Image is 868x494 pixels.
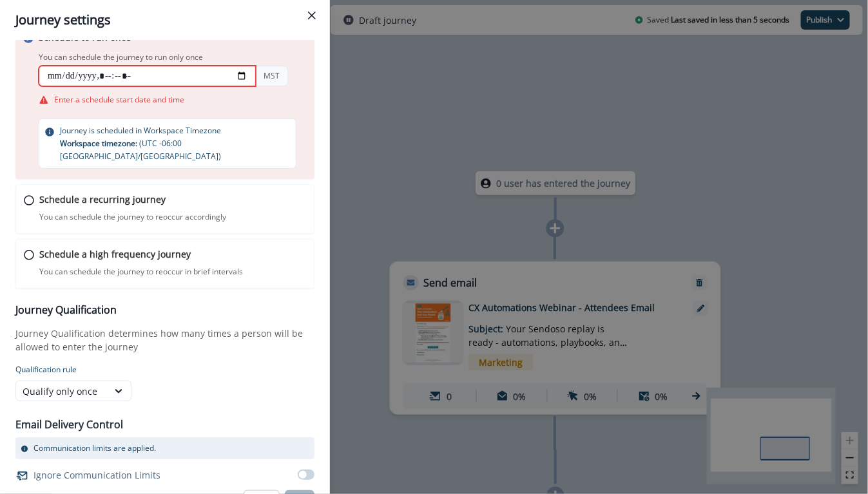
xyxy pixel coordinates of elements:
p: You can schedule the journey to run only once [39,52,203,63]
p: Email Delivery Control [15,417,123,432]
p: Qualification rule [15,364,314,375]
button: Close [302,5,322,26]
p: Ignore Communication Limits [34,468,160,482]
p: You can schedule the journey to reoccur in brief intervals [39,266,243,278]
div: MST [255,66,288,86]
h3: Journey Qualification [15,304,314,316]
span: Workspace timezone: [60,138,139,149]
div: Journey settings [15,10,314,30]
p: Journey is scheduled in Workspace Timezone ( UTC -06:00 [GEOGRAPHIC_DATA]/[GEOGRAPHIC_DATA] ) [60,124,291,163]
p: Schedule a recurring journey [39,193,166,206]
p: Communication limits are applied. [34,442,156,454]
p: Journey Qualification determines how many times a person will be allowed to enter the journey [15,327,314,354]
p: Schedule a high frequency journey [39,247,191,261]
p: You can schedule the journey to reoccur accordingly [39,211,226,223]
div: Qualify only once [23,385,101,398]
p: Enter a schedule start date and time [54,94,184,106]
